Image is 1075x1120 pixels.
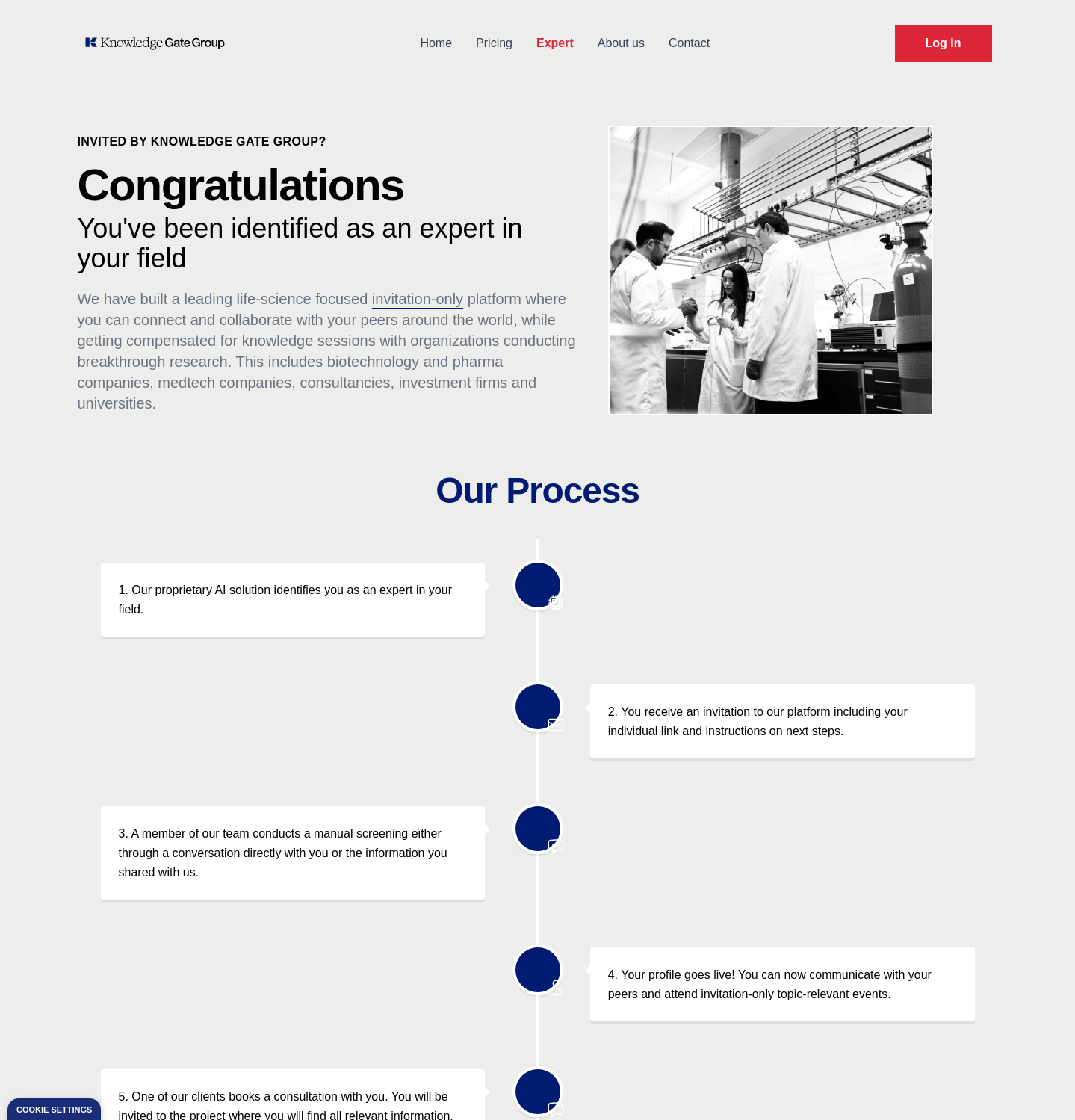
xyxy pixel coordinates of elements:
p: You've been identified as an expert in your field [78,214,580,273]
a: Expert [524,24,586,63]
p: 2. You receive an invitation to our platform including your individual link and instructions on n... [608,702,957,740]
p: Congratulations [78,163,580,208]
img: KOL management, KEE, Therapy area experts [610,127,932,414]
a: Pricing [464,24,524,63]
a: About us [586,24,657,63]
p: Invited by Knowledge Gate Group? [78,133,580,151]
a: Home [408,24,464,63]
p: 1. Our proprietary AI solution identifies you as an expert in your field. [119,581,468,619]
span: invitation-only [372,291,463,307]
p: 3. A member of our team conducts a manual screening either through a conversation directly with y... [119,824,468,882]
iframe: Chat Widget [1000,1048,1075,1120]
div: Cookie settings [16,1106,92,1114]
a: Request Demo [895,25,992,62]
a: Contact [657,24,722,63]
p: 4. Your profile goes live! You can now communicate with your peers and attend invitation-only top... [608,965,957,1003]
a: KOL Knowledge Platform: Talk to Key External Experts (KEE) [84,36,235,51]
p: We have built a leading life-science focused platform where you can connect and collaborate with ... [78,288,580,414]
